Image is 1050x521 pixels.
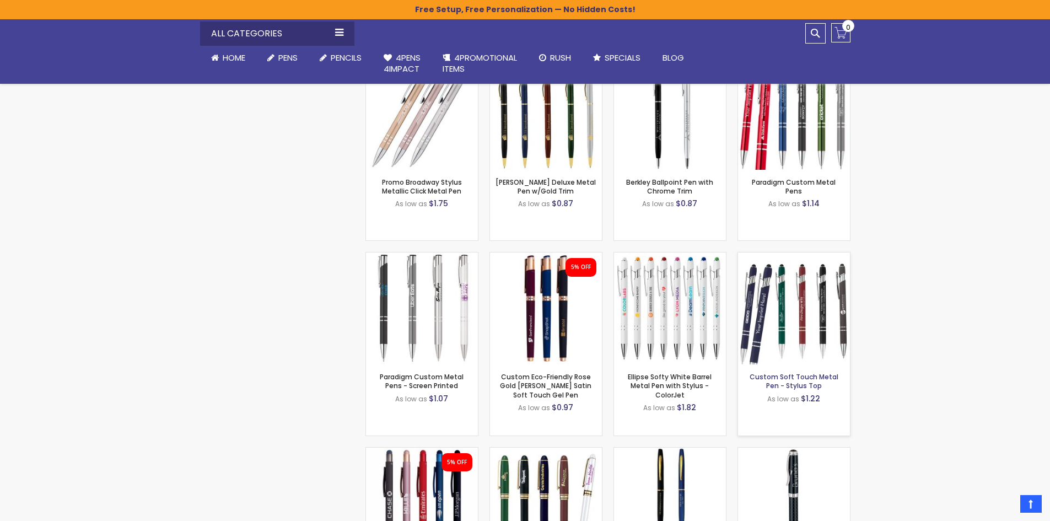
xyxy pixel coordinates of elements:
[432,46,528,82] a: 4PROMOTIONALITEMS
[846,22,850,33] span: 0
[447,459,467,466] div: 5% OFF
[752,178,836,196] a: Paradigm Custom Metal Pens
[614,447,726,456] a: Hamilton Collection - Custom Garland® USA Made Hefty Gold Accents Matte Ballpoint Metal Twist Pen
[429,393,448,404] span: $1.07
[663,52,684,63] span: Blog
[331,52,362,63] span: Pencils
[429,198,448,209] span: $1.75
[582,46,651,70] a: Specials
[278,52,298,63] span: Pens
[366,447,478,456] a: Custom Recycled Fleetwood MonoChrome Stylus Satin Soft Touch Gel Pen
[223,52,245,63] span: Home
[614,253,726,364] img: Ellipse Softy White Barrel Metal Pen with Stylus - ColorJet
[802,198,820,209] span: $1.14
[651,46,695,70] a: Blog
[801,393,820,404] span: $1.22
[366,252,478,261] a: Paradigm Custom Metal Pens - Screen Printed
[605,52,640,63] span: Specials
[490,252,602,261] a: Custom Eco-Friendly Rose Gold Earl Satin Soft Touch Gel Pen
[200,46,256,70] a: Home
[768,199,800,208] span: As low as
[1020,495,1042,513] a: Top
[443,52,517,74] span: 4PROMOTIONAL ITEMS
[309,46,373,70] a: Pencils
[500,372,591,399] a: Custom Eco-Friendly Rose Gold [PERSON_NAME] Satin Soft Touch Gel Pen
[384,52,421,74] span: 4Pens 4impact
[550,52,571,63] span: Rush
[490,447,602,456] a: Danish-I Twist-Action Brass Ballpoint Heavy Brass Pen with Gold Accents
[571,264,591,271] div: 5% OFF
[200,22,354,46] div: All Categories
[496,178,596,196] a: [PERSON_NAME] Deluxe Metal Pen w/Gold Trim
[738,253,850,364] img: Custom Soft Touch Metal Pen - Stylus Top
[528,46,582,70] a: Rush
[552,402,573,413] span: $0.97
[490,253,602,364] img: Custom Eco-Friendly Rose Gold Earl Satin Soft Touch Gel Pen
[490,58,602,170] img: Cooper Deluxe Metal Pen w/Gold Trim
[380,372,464,390] a: Paradigm Custom Metal Pens - Screen Printed
[614,58,726,170] img: Berkley Ballpoint Pen with Chrome Trim
[256,46,309,70] a: Pens
[677,402,696,413] span: $1.82
[373,46,432,82] a: 4Pens4impact
[552,198,573,209] span: $0.87
[750,372,838,390] a: Custom Soft Touch Metal Pen - Stylus Top
[366,253,478,364] img: Paradigm Custom Metal Pens - Screen Printed
[767,394,799,404] span: As low as
[738,447,850,456] a: Synthesis
[738,252,850,261] a: Custom Soft Touch Metal Pen - Stylus Top
[628,372,712,399] a: Ellipse Softy White Barrel Metal Pen with Stylus - ColorJet
[366,58,478,170] img: Promo Broadway Stylus Metallic Click Metal Pen
[518,403,550,412] span: As low as
[643,403,675,412] span: As low as
[738,58,850,170] img: Paradigm Plus Custom Metal Pens
[382,178,462,196] a: Promo Broadway Stylus Metallic Click Metal Pen
[614,252,726,261] a: Ellipse Softy White Barrel Metal Pen with Stylus - ColorJet
[626,178,713,196] a: Berkley Ballpoint Pen with Chrome Trim
[395,199,427,208] span: As low as
[518,199,550,208] span: As low as
[676,198,697,209] span: $0.87
[395,394,427,404] span: As low as
[831,23,850,42] a: 0
[642,199,674,208] span: As low as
